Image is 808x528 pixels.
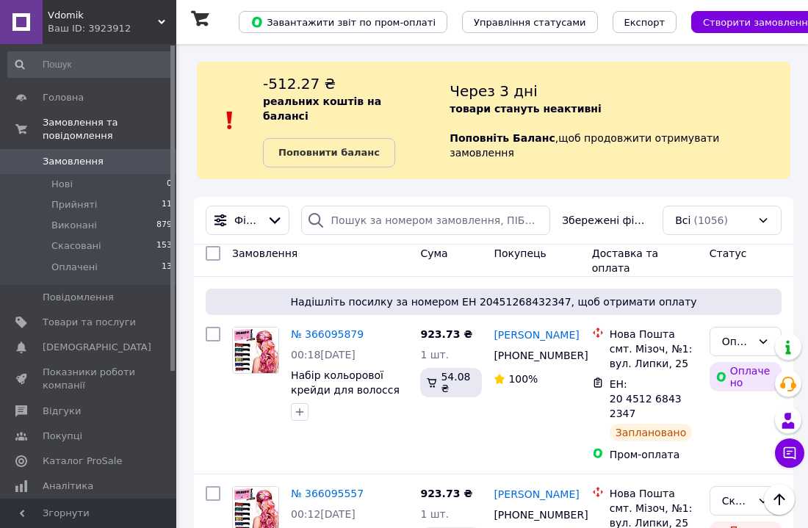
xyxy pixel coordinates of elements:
div: Пром-оплата [610,447,698,462]
span: ЕН: 20 4512 6843 2347 [610,378,685,419]
span: Скасовані [51,239,101,253]
span: Відгуки [43,405,81,418]
span: Виконані [51,219,97,232]
span: 923.73 ₴ [420,328,472,340]
span: Збережені фільтри: [562,213,651,228]
a: Поповнити баланс [263,138,395,167]
span: Нові [51,178,73,191]
span: Замовлення та повідомлення [43,116,176,142]
div: Ваш ID: 3923912 [48,22,176,35]
span: Повідомлення [43,291,114,304]
span: 11 [162,198,172,211]
span: 879 [156,219,172,232]
div: Заплановано [610,424,693,441]
div: , щоб продовжити отримувати замовлення [450,73,790,167]
div: 54.08 ₴ [420,368,482,397]
span: Каталог ProSale [43,455,122,468]
input: Пошук за номером замовлення, ПІБ покупця, номером телефону, Email, номером накладної [301,206,551,235]
span: Доставка та оплата [592,247,658,274]
a: № 366095557 [291,488,364,499]
span: Прийняті [51,198,97,211]
span: Управління статусами [474,17,586,28]
span: Надішліть посилку за номером ЕН 20451268432347, щоб отримати оплату [212,294,776,309]
span: 100% [508,373,538,385]
a: [PERSON_NAME] [494,487,579,502]
div: Нова Пошта [610,486,698,501]
img: Фото товару [233,328,278,373]
a: Набір кольорової крейди для волосся 12 шт / Набір гребінців з кольоровою крейдою для волосся / Ди... [291,369,407,469]
div: Скасовано [722,493,751,509]
span: 13 [162,261,172,274]
img: :exclamation: [219,109,241,131]
button: Управління статусами [462,11,598,33]
b: Поповніть Баланс [450,132,555,144]
span: Vdomik [48,9,158,22]
span: 00:12[DATE] [291,508,356,520]
span: 00:18[DATE] [291,349,356,361]
span: Завантажити звіт по пром-оплаті [250,15,436,29]
button: Чат з покупцем [775,438,804,468]
span: -512.27 ₴ [263,75,336,93]
span: 153 [156,239,172,253]
span: Показники роботи компанії [43,366,136,392]
span: Покупець [494,247,546,259]
span: Головна [43,91,84,104]
span: Замовлення [232,247,297,259]
button: Наверх [764,484,795,515]
span: Cума [420,247,447,259]
div: Оплачено [722,333,751,350]
span: Аналітика [43,480,93,493]
span: Оплачені [51,261,98,274]
span: [DEMOGRAPHIC_DATA] [43,341,151,354]
span: Експорт [624,17,665,28]
button: Завантажити звіт по пром-оплаті [239,11,447,33]
span: Фільтри [234,213,261,228]
b: Поповнити баланс [278,147,380,158]
div: [PHONE_NUMBER] [491,345,571,366]
span: Через 3 дні [450,82,538,100]
span: Покупці [43,430,82,443]
span: 923.73 ₴ [420,488,472,499]
span: Товари та послуги [43,316,136,329]
span: (1056) [693,214,728,226]
b: реальних коштів на балансі [263,95,381,122]
span: Замовлення [43,155,104,168]
span: Статус [710,247,747,259]
div: [PHONE_NUMBER] [491,505,571,525]
a: № 366095879 [291,328,364,340]
div: Нова Пошта [610,327,698,341]
div: Оплачено [710,362,782,391]
input: Пошук [7,51,173,78]
span: 1 шт. [420,349,449,361]
span: Всі [675,213,690,228]
div: смт. Мізоч, №1: вул. Липки, 25 [610,341,698,371]
button: Експорт [613,11,677,33]
a: [PERSON_NAME] [494,328,579,342]
span: 0 [167,178,172,191]
a: Фото товару [232,327,279,374]
b: товари стануть неактивні [450,103,602,115]
span: 1 шт. [420,508,449,520]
